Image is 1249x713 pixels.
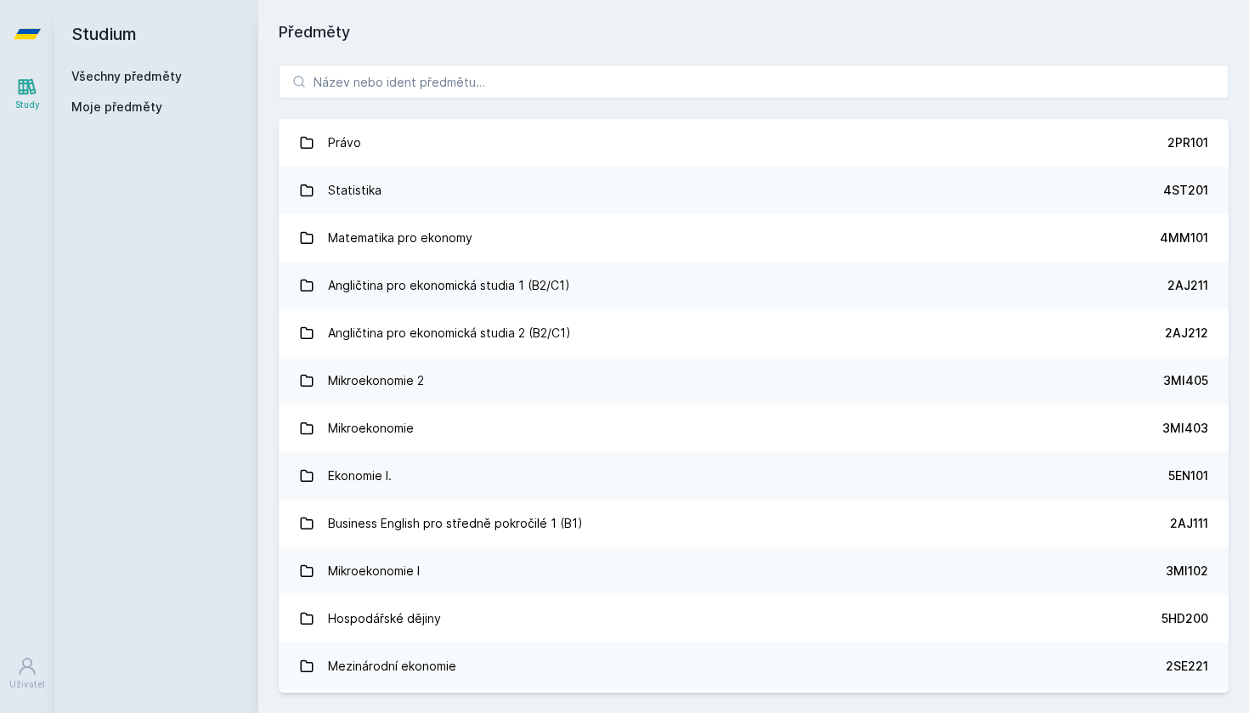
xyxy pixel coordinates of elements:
[1170,515,1208,532] div: 2AJ111
[279,20,1229,44] h1: Předměty
[328,316,571,350] div: Angličtina pro ekonomická studia 2 (B2/C1)
[279,309,1229,357] a: Angličtina pro ekonomická studia 2 (B2/C1) 2AJ212
[279,262,1229,309] a: Angličtina pro ekonomická studia 1 (B2/C1) 2AJ211
[279,214,1229,262] a: Matematika pro ekonomy 4MM101
[1163,182,1208,199] div: 4ST201
[328,554,420,588] div: Mikroekonomie I
[15,99,40,111] div: Study
[1163,372,1208,389] div: 3MI405
[328,173,381,207] div: Statistika
[3,68,51,120] a: Study
[1167,277,1208,294] div: 2AJ211
[3,648,51,699] a: Uživatel
[328,411,414,445] div: Mikroekonomie
[1168,467,1208,484] div: 5EN101
[328,506,583,540] div: Business English pro středně pokročilé 1 (B1)
[279,405,1229,452] a: Mikroekonomie 3MI403
[71,99,162,116] span: Moje předměty
[1166,563,1208,580] div: 3MI102
[279,119,1229,167] a: Právo 2PR101
[279,642,1229,690] a: Mezinárodní ekonomie 2SE221
[1160,229,1208,246] div: 4MM101
[1165,325,1208,342] div: 2AJ212
[1166,658,1208,675] div: 2SE221
[328,602,441,636] div: Hospodářské dějiny
[328,459,392,493] div: Ekonomie I.
[279,357,1229,405] a: Mikroekonomie 2 3MI405
[279,595,1229,642] a: Hospodářské dějiny 5HD200
[9,678,45,691] div: Uživatel
[328,221,472,255] div: Matematika pro ekonomy
[279,452,1229,500] a: Ekonomie I. 5EN101
[279,547,1229,595] a: Mikroekonomie I 3MI102
[279,500,1229,547] a: Business English pro středně pokročilé 1 (B1) 2AJ111
[1162,420,1208,437] div: 3MI403
[71,69,182,83] a: Všechny předměty
[279,167,1229,214] a: Statistika 4ST201
[1161,610,1208,627] div: 5HD200
[328,126,361,160] div: Právo
[328,364,424,398] div: Mikroekonomie 2
[1167,134,1208,151] div: 2PR101
[279,65,1229,99] input: Název nebo ident předmětu…
[328,649,456,683] div: Mezinárodní ekonomie
[328,269,570,303] div: Angličtina pro ekonomická studia 1 (B2/C1)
